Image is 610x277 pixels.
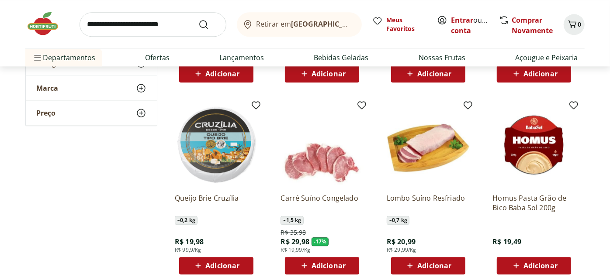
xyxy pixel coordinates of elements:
button: Adicionar [285,257,359,274]
span: Adicionar [312,70,346,77]
span: R$ 19,98 [175,237,204,246]
button: Preço [26,101,157,126]
button: Adicionar [179,257,253,274]
button: Carrinho [564,14,585,35]
span: Marca [36,84,58,93]
a: Nossas Frutas [419,52,465,63]
a: Ofertas [145,52,170,63]
button: Adicionar [179,65,253,82]
a: Criar conta [451,15,499,35]
a: Lombo Suíno Resfriado [387,193,470,212]
span: R$ 29,99/Kg [387,246,416,253]
button: Adicionar [391,257,465,274]
img: Lombo Suíno Resfriado [387,103,470,186]
button: Submit Search [198,19,219,30]
span: ~ 0,7 kg [387,216,409,225]
button: Adicionar [391,65,465,82]
button: Marca [26,76,157,101]
a: Entrar [451,15,473,25]
span: Adicionar [205,70,239,77]
span: 0 [578,20,581,28]
b: [GEOGRAPHIC_DATA]/[GEOGRAPHIC_DATA] [291,19,439,29]
img: Carré Suíno Congelado [281,103,364,186]
span: R$ 19,99/Kg [281,246,310,253]
div: Domínio [46,51,67,57]
a: Lançamentos [219,52,264,63]
button: Menu [32,47,43,68]
span: R$ 35,98 [281,228,306,237]
button: Retirar em[GEOGRAPHIC_DATA]/[GEOGRAPHIC_DATA] [237,12,362,37]
img: tab_keywords_by_traffic_grey.svg [92,51,99,58]
span: R$ 99,9/Kg [175,246,201,253]
input: search [80,12,226,37]
span: ~ 0,2 kg [175,216,198,225]
a: Meus Favoritos [372,16,426,33]
span: Adicionar [417,262,451,269]
span: Adicionar [312,262,346,269]
a: Açougue e Peixaria [515,52,578,63]
span: R$ 19,49 [492,237,521,246]
span: ou [451,15,490,36]
span: Adicionar [205,262,239,269]
span: - 17 % [312,237,329,246]
img: Hortifruti [25,10,69,37]
a: Carré Suíno Congelado [281,193,364,212]
span: ~ 1,5 kg [281,216,303,225]
span: Preço [36,109,55,118]
div: Palavras-chave [102,51,140,57]
span: Retirar em [256,20,353,28]
span: Adicionar [417,70,451,77]
img: tab_domain_overview_orange.svg [36,51,43,58]
div: v 4.0.25 [24,14,43,21]
span: Adicionar [523,70,558,77]
span: Meus Favoritos [386,16,426,33]
button: Adicionar [285,65,359,82]
span: R$ 29,98 [281,237,309,246]
a: Queijo Brie Cruzília [175,193,258,212]
img: Homus Pasta Grão de Bico Baba Sol 200g [492,103,575,186]
span: R$ 20,99 [387,237,416,246]
img: website_grey.svg [14,23,21,30]
a: Homus Pasta Grão de Bico Baba Sol 200g [492,193,575,212]
a: Comprar Novamente [512,15,553,35]
button: Adicionar [497,257,571,274]
button: Adicionar [497,65,571,82]
div: [PERSON_NAME]: [DOMAIN_NAME] [23,23,125,30]
a: Bebidas Geladas [314,52,369,63]
span: Departamentos [32,47,95,68]
img: logo_orange.svg [14,14,21,21]
span: Adicionar [523,262,558,269]
img: Queijo Brie Cruzília [175,103,258,186]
